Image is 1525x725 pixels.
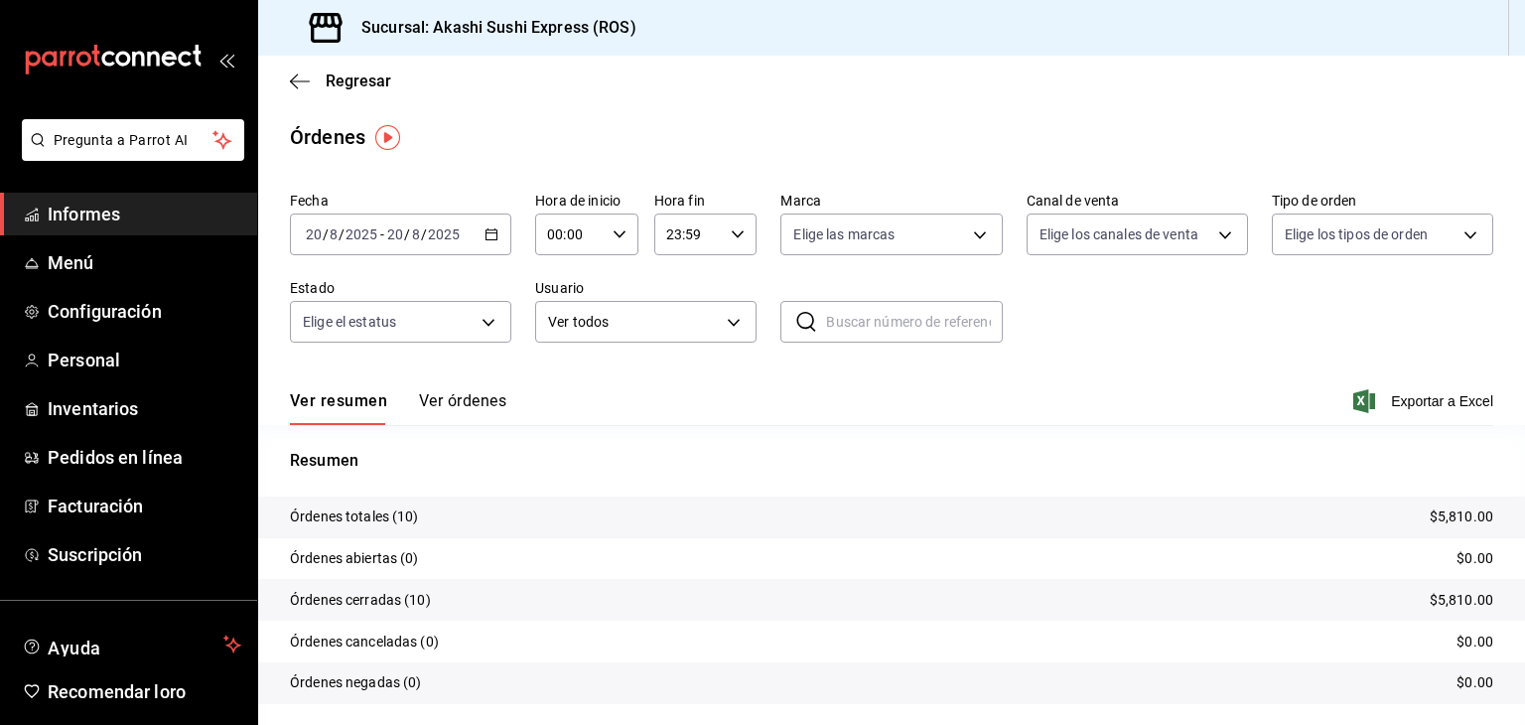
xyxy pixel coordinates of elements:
[48,447,183,468] font: Pedidos en línea
[290,674,422,690] font: Órdenes negadas (0)
[48,350,120,370] font: Personal
[1430,508,1493,524] font: $5,810.00
[386,226,404,242] input: --
[48,496,143,516] font: Facturación
[48,398,138,419] font: Inventarios
[290,72,391,90] button: Regresar
[404,226,410,242] font: /
[535,280,584,296] font: Usuario
[1272,193,1357,209] font: Tipo de orden
[339,226,345,242] font: /
[323,226,329,242] font: /
[375,125,400,150] img: Marcador de información sobre herramientas
[345,226,378,242] input: ----
[421,226,427,242] font: /
[290,550,419,566] font: Órdenes abiertas (0)
[326,72,391,90] font: Regresar
[290,592,431,608] font: Órdenes cerradas (10)
[380,226,384,242] font: -
[290,280,335,296] font: Estado
[48,544,142,565] font: Suscripción
[290,125,365,149] font: Órdenes
[1040,226,1198,242] font: Elige los canales de venta
[48,204,120,224] font: Informes
[303,314,396,330] font: Elige el estatus
[793,226,895,242] font: Elige las marcas
[290,193,329,209] font: Fecha
[14,144,244,165] a: Pregunta a Parrot AI
[290,451,358,470] font: Resumen
[1285,226,1428,242] font: Elige los tipos de orden
[48,681,186,702] font: Recomendar loro
[48,301,162,322] font: Configuración
[1391,393,1493,409] font: Exportar a Excel
[361,18,636,37] font: Sucursal: Akashi Sushi Express (ROS)
[48,638,101,658] font: Ayuda
[290,390,506,425] div: pestañas de navegación
[1430,592,1493,608] font: $5,810.00
[218,52,234,68] button: abrir_cajón_menú
[290,391,387,410] font: Ver resumen
[826,302,1002,342] input: Buscar número de referencia
[48,252,94,273] font: Menú
[548,314,609,330] font: Ver todos
[329,226,339,242] input: --
[22,119,244,161] button: Pregunta a Parrot AI
[305,226,323,242] input: --
[419,391,506,410] font: Ver órdenes
[654,193,705,209] font: Hora fin
[535,193,621,209] font: Hora de inicio
[290,634,439,650] font: Órdenes canceladas (0)
[1456,674,1493,690] font: $0.00
[427,226,461,242] input: ----
[411,226,421,242] input: --
[1357,389,1493,413] button: Exportar a Excel
[1456,634,1493,650] font: $0.00
[290,508,419,524] font: Órdenes totales (10)
[1456,550,1493,566] font: $0.00
[780,193,821,209] font: Marca
[54,132,189,148] font: Pregunta a Parrot AI
[1027,193,1120,209] font: Canal de venta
